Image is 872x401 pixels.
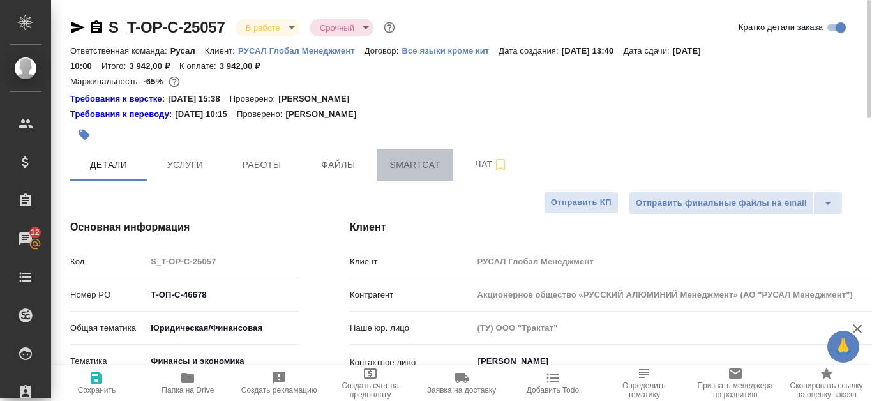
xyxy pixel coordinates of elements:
[89,20,104,35] button: Скопировать ссылку
[781,365,872,401] button: Скопировать ссылку на оценку заказа
[507,365,598,401] button: Добавить Todo
[142,365,234,401] button: Папка на Drive
[231,157,292,173] span: Работы
[70,77,143,86] p: Маржинальность:
[416,365,507,401] button: Заявка на доставку
[230,93,279,105] p: Проверено:
[146,252,299,271] input: Пустое поле
[636,196,807,211] span: Отправить финальные файлы на email
[109,19,225,36] a: S_T-OP-C-25057
[788,381,864,399] span: Скопировать ссылку на оценку заказа
[689,365,781,401] button: Призвать менеджера по развитию
[544,192,619,214] button: Отправить КП
[51,365,142,401] button: Сохранить
[325,365,416,401] button: Создать счет на предоплату
[146,351,299,372] div: Финансы и экономика
[129,61,179,71] p: 3 942,00 ₽
[350,322,473,335] p: Наше юр. лицо
[238,45,365,56] a: РУСАЛ Глобал Менеджмент
[70,355,146,368] p: Тематика
[598,365,689,401] button: Определить тематику
[527,386,579,395] span: Добавить Todo
[143,77,166,86] p: -65%
[365,46,402,56] p: Договор:
[70,108,175,121] div: Нажми, чтобы открыть папку с инструкцией
[606,381,682,399] span: Определить тематику
[381,19,398,36] button: Доп статусы указывают на важность/срочность заказа
[241,386,317,395] span: Создать рекламацию
[623,46,672,56] p: Дата сдачи:
[162,386,214,395] span: Папка на Drive
[70,20,86,35] button: Скопировать ссылку для ЯМессенджера
[402,46,499,56] p: Все языки кроме кит
[70,121,98,149] button: Добавить тэг
[739,21,823,34] span: Кратко детали заказа
[316,22,358,33] button: Срочный
[166,73,183,90] button: 5433.60 RUB;
[175,108,237,121] p: [DATE] 10:15
[384,157,446,173] span: Smartcat
[179,61,220,71] p: К оплате:
[78,386,116,395] span: Сохранить
[146,317,299,339] div: Юридическая/Финансовая
[154,157,216,173] span: Услуги
[78,157,139,173] span: Детали
[402,45,499,56] a: Все языки кроме кит
[70,93,168,105] a: Требования к верстке:
[237,108,286,121] p: Проверено:
[827,331,859,363] button: 🙏
[697,381,773,399] span: Призвать менеджера по развитию
[493,157,508,172] svg: Подписаться
[278,93,359,105] p: [PERSON_NAME]
[308,157,369,173] span: Файлы
[350,255,473,268] p: Клиент
[629,192,814,215] button: Отправить финальные файлы на email
[236,19,299,36] div: В работе
[242,22,284,33] button: В работе
[551,195,612,210] span: Отправить КП
[70,322,146,335] p: Общая тематика
[238,46,365,56] p: РУСАЛ Глобал Менеджмент
[101,61,129,71] p: Итого:
[205,46,238,56] p: Клиент:
[310,19,373,36] div: В работе
[333,381,409,399] span: Создать счет на предоплату
[168,93,230,105] p: [DATE] 15:38
[146,285,299,304] input: ✎ Введи что-нибудь
[70,108,175,121] a: Требования к переводу:
[70,220,299,235] h4: Основная информация
[70,46,170,56] p: Ответственная команда:
[427,386,496,395] span: Заявка на доставку
[70,255,146,268] p: Код
[629,192,843,215] div: split button
[70,289,146,301] p: Номер PO
[499,46,561,56] p: Дата создания:
[832,333,854,360] span: 🙏
[220,61,270,71] p: 3 942,00 ₽
[23,226,47,239] span: 12
[350,220,858,235] h4: Клиент
[170,46,205,56] p: Русал
[3,223,48,255] a: 12
[350,289,473,301] p: Контрагент
[562,46,624,56] p: [DATE] 13:40
[461,156,522,172] span: Чат
[70,93,168,105] div: Нажми, чтобы открыть папку с инструкцией
[285,108,366,121] p: [PERSON_NAME]
[234,365,325,401] button: Создать рекламацию
[350,356,473,369] p: Контактное лицо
